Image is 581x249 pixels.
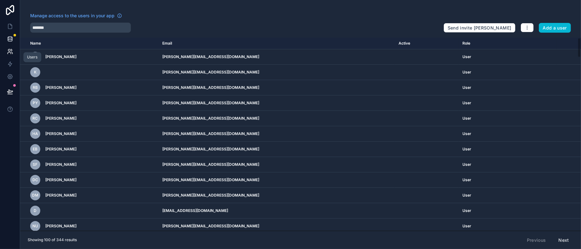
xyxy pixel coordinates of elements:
[159,188,395,203] td: [PERSON_NAME][EMAIL_ADDRESS][DOMAIN_NAME]
[463,162,472,167] span: User
[33,85,38,90] span: RB
[33,162,38,167] span: SF
[45,177,76,182] span: [PERSON_NAME]
[45,116,76,121] span: [PERSON_NAME]
[159,219,395,234] td: [PERSON_NAME][EMAIL_ADDRESS][DOMAIN_NAME]
[159,111,395,126] td: [PERSON_NAME][EMAIL_ADDRESS][DOMAIN_NAME]
[28,237,77,242] span: Showing 100 of 344 results
[159,157,395,172] td: [PERSON_NAME][EMAIL_ADDRESS][DOMAIN_NAME]
[159,49,395,65] td: [PERSON_NAME][EMAIL_ADDRESS][DOMAIN_NAME]
[159,95,395,111] td: [PERSON_NAME][EMAIL_ADDRESS][DOMAIN_NAME]
[463,85,472,90] span: User
[463,208,472,213] span: User
[20,38,159,49] th: Name
[463,131,472,136] span: User
[27,55,37,60] div: Users
[159,65,395,80] td: [PERSON_NAME][EMAIL_ADDRESS][DOMAIN_NAME]
[33,147,38,152] span: EB
[32,131,38,136] span: HA
[463,147,472,152] span: User
[395,38,459,49] th: Active
[34,208,37,213] span: d
[45,131,76,136] span: [PERSON_NAME]
[463,116,472,121] span: User
[459,38,557,49] th: Role
[463,54,472,59] span: User
[159,142,395,157] td: [PERSON_NAME][EMAIL_ADDRESS][DOMAIN_NAME]
[45,85,76,90] span: [PERSON_NAME]
[159,80,395,95] td: [PERSON_NAME][EMAIL_ADDRESS][DOMAIN_NAME]
[20,38,581,231] div: scrollable content
[45,147,76,152] span: [PERSON_NAME]
[45,193,76,198] span: [PERSON_NAME]
[32,193,38,198] span: DM
[463,70,472,75] span: User
[463,193,472,198] span: User
[32,224,38,229] span: NU
[45,162,76,167] span: [PERSON_NAME]
[33,100,38,106] span: PY
[45,100,76,106] span: [PERSON_NAME]
[463,100,472,106] span: User
[463,177,472,182] span: User
[539,23,571,33] button: Add a user
[45,54,76,59] span: [PERSON_NAME]
[159,172,395,188] td: [PERSON_NAME][EMAIL_ADDRESS][DOMAIN_NAME]
[554,235,573,246] button: Next
[32,177,38,182] span: DC
[159,203,395,219] td: [EMAIL_ADDRESS][DOMAIN_NAME]
[159,38,395,49] th: Email
[33,116,38,121] span: RC
[30,13,115,19] span: Manage access to the users in your app
[30,13,122,19] a: Manage access to the users in your app
[463,224,472,229] span: User
[45,224,76,229] span: [PERSON_NAME]
[444,23,516,33] button: Send invite [PERSON_NAME]
[159,126,395,142] td: [PERSON_NAME][EMAIL_ADDRESS][DOMAIN_NAME]
[34,70,36,75] span: k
